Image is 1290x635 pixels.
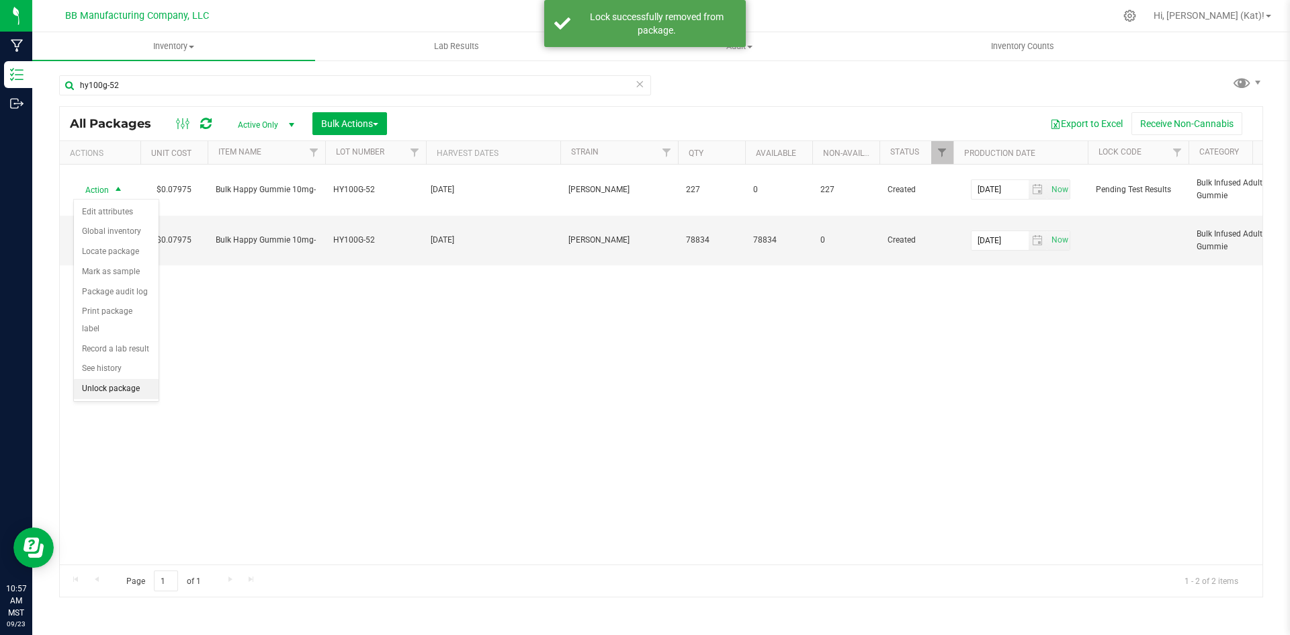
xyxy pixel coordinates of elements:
span: [PERSON_NAME] [568,234,670,247]
span: BB Manufacturing Company, LLC [65,10,209,22]
a: Inventory Counts [881,32,1164,60]
a: Unit Cost [151,149,191,158]
button: Bulk Actions [312,112,387,135]
span: Set Current date [1048,230,1071,250]
inline-svg: Outbound [10,97,24,110]
button: Receive Non-Cannabis [1131,112,1242,135]
span: Created [888,234,945,247]
a: Lab Results [315,32,598,60]
div: Value 1: 2024-11-19 [431,234,556,247]
span: select [1047,180,1070,199]
span: Lab Results [416,40,497,52]
span: 0 [820,234,871,247]
span: 0 [753,183,804,196]
div: Actions [70,149,135,158]
span: Inventory Counts [973,40,1072,52]
a: Lot Number [336,147,384,157]
span: Clear [635,75,644,93]
inline-svg: Manufacturing [10,39,24,52]
span: Page of 1 [115,570,212,591]
span: 227 [686,183,737,196]
a: Filter [303,141,325,164]
a: Non-Available [823,149,883,158]
span: Created [888,183,945,196]
span: HY100G-52 [333,183,418,196]
span: Action [73,181,110,200]
span: Pending Test Results [1096,183,1180,196]
inline-svg: Inventory [10,68,24,81]
div: Manage settings [1121,9,1138,22]
div: Value 1: 2024-11-19 [431,183,556,196]
input: 1 [154,570,178,591]
a: Production Date [964,149,1035,158]
li: Global inventory [74,222,159,242]
li: Print package label [74,302,159,339]
span: select [1047,231,1070,250]
input: Search Package ID, Item Name, SKU, Lot or Part Number... [59,75,651,95]
a: Filter [931,141,953,164]
li: Locate package [74,242,159,262]
span: select [110,181,127,200]
span: 1 - 2 of 2 items [1174,570,1249,591]
td: $0.07975 [140,216,208,266]
th: Harvest Dates [426,141,560,165]
li: Package audit log [74,282,159,302]
a: Qty [689,149,703,158]
a: Inventory [32,32,315,60]
li: See history [74,359,159,379]
p: 10:57 AM MST [6,583,26,619]
a: Lock Code [1099,147,1142,157]
span: 227 [820,183,871,196]
span: Bulk Happy Gummie 10mg- [216,234,317,247]
span: select [1029,231,1048,250]
span: Bulk Happy Gummie 10mg- [216,183,317,196]
a: Filter [1166,141,1189,164]
span: Bulk Actions [321,118,378,129]
span: select [1029,180,1048,199]
a: Status [890,147,919,157]
button: Export to Excel [1041,112,1131,135]
a: Item Name [218,147,261,157]
a: Category [1199,147,1239,157]
span: Set Current date [1048,180,1071,200]
li: Record a lab result [74,339,159,359]
li: Edit attributes [74,202,159,222]
span: Hi, [PERSON_NAME] (Kat)! [1154,10,1264,21]
span: Inventory [32,40,315,52]
a: Filter [656,141,678,164]
iframe: Resource center [13,527,54,568]
a: Strain [571,147,599,157]
span: All Packages [70,116,165,131]
a: Filter [404,141,426,164]
span: HY100G-52 [333,234,418,247]
li: Unlock package [74,379,159,399]
td: $0.07975 [140,165,208,216]
li: Mark as sample [74,262,159,282]
span: 78834 [686,234,737,247]
div: Lock successfully removed from package. [578,10,736,37]
p: 09/23 [6,619,26,629]
a: Available [756,149,796,158]
span: 78834 [753,234,804,247]
span: [PERSON_NAME] [568,183,670,196]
